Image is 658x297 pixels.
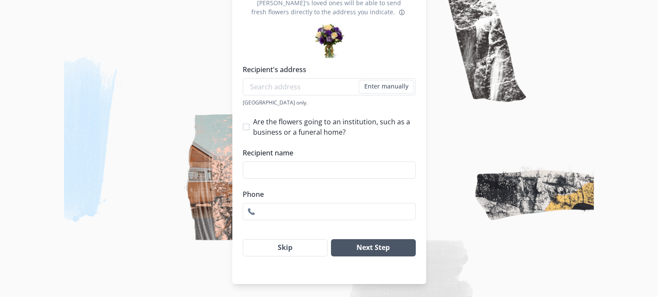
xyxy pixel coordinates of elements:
input: Search address [243,78,416,95]
label: Recipient's address [243,64,411,75]
span: Are the flowers going to an institution, such as a business or a funeral home? [253,117,416,137]
div: Preview of some flower bouquets [313,22,345,54]
button: Enter manually [359,80,414,94]
button: About flower deliveries [397,7,407,18]
button: Skip [243,239,328,256]
label: Phone [243,189,411,199]
button: Next Step [331,239,415,256]
label: Recipient name [243,148,411,158]
div: [GEOGRAPHIC_DATA] only. [243,99,416,106]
